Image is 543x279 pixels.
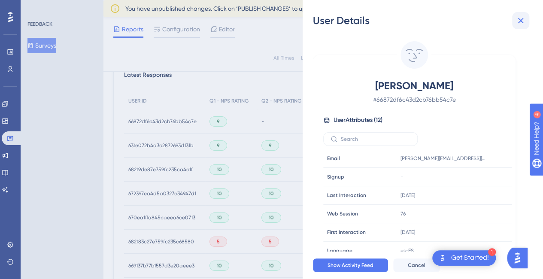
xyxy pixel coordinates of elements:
div: User Details [313,14,533,27]
span: - [400,173,403,180]
span: Cancel [408,262,425,269]
span: Web Session [327,210,358,217]
span: Email [327,155,340,162]
img: launcher-image-alternative-text [437,253,448,263]
time: [DATE] [400,229,415,235]
span: # 66872df6c43d2cb76bb54c7e [339,94,490,105]
div: 1 [488,248,496,256]
span: Language [327,247,352,254]
time: [DATE] [400,192,415,198]
button: Cancel [393,258,440,272]
span: Need Help? [20,2,54,12]
span: 76 [400,210,406,217]
span: First Interaction [327,229,366,236]
div: Get Started! [451,253,489,263]
span: es-ES [400,247,414,254]
span: [PERSON_NAME][EMAIL_ADDRESS][PERSON_NAME][DOMAIN_NAME] [400,155,486,162]
span: Signup [327,173,344,180]
div: 4 [60,4,62,11]
button: Show Activity Feed [313,258,388,272]
div: Open Get Started! checklist, remaining modules: 1 [432,250,496,266]
iframe: UserGuiding AI Assistant Launcher [507,245,533,271]
span: User Attributes ( 12 ) [334,115,382,125]
input: Search [341,136,410,142]
span: Show Activity Feed [328,262,373,269]
span: Last Interaction [327,192,366,199]
span: [PERSON_NAME] [339,79,490,93]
